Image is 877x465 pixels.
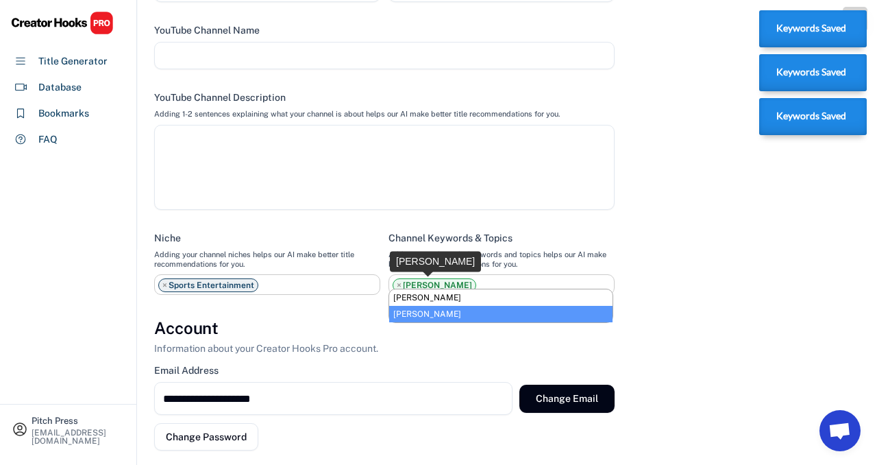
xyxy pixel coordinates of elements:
span: × [162,281,167,289]
a: Open chat [819,410,861,451]
div: Pitch Press [32,416,125,425]
span: × [397,281,402,289]
div: Adding 1-2 sentences explaining what your channel is about helps our AI make better title recomme... [154,109,560,119]
li: [PERSON_NAME] [389,289,613,306]
strong: Keywords Saved [776,110,846,121]
button: Change Email [519,385,615,413]
div: Title Generator [38,54,108,69]
li: Sports Entertainment [158,278,258,292]
li: [PERSON_NAME] [393,278,476,292]
div: Adding your channel niches helps our AI make better title recommendations for you. [154,250,380,270]
strong: Keywords Saved [776,67,846,77]
div: Bookmarks [38,106,89,121]
div: Information about your Creator Hooks Pro account. [154,342,378,356]
div: [EMAIL_ADDRESS][DOMAIN_NAME] [32,429,125,445]
div: FAQ [38,132,58,147]
div: Email Address [154,364,219,377]
h3: Account [154,317,219,340]
div: Adding your channel's keywords and topics helps our AI make better title recommendations for you. [388,250,615,270]
li: [PERSON_NAME] [389,306,613,322]
div: YouTube Channel Description [154,91,286,104]
strong: Keywords Saved [776,23,846,34]
div: Channel Keywords & Topics [388,232,512,244]
div: Database [38,80,82,95]
div: Niche [154,232,181,244]
div: YouTube Channel Name [154,24,260,36]
img: CHPRO%20Logo.svg [11,11,114,35]
button: Change Password [154,423,258,451]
